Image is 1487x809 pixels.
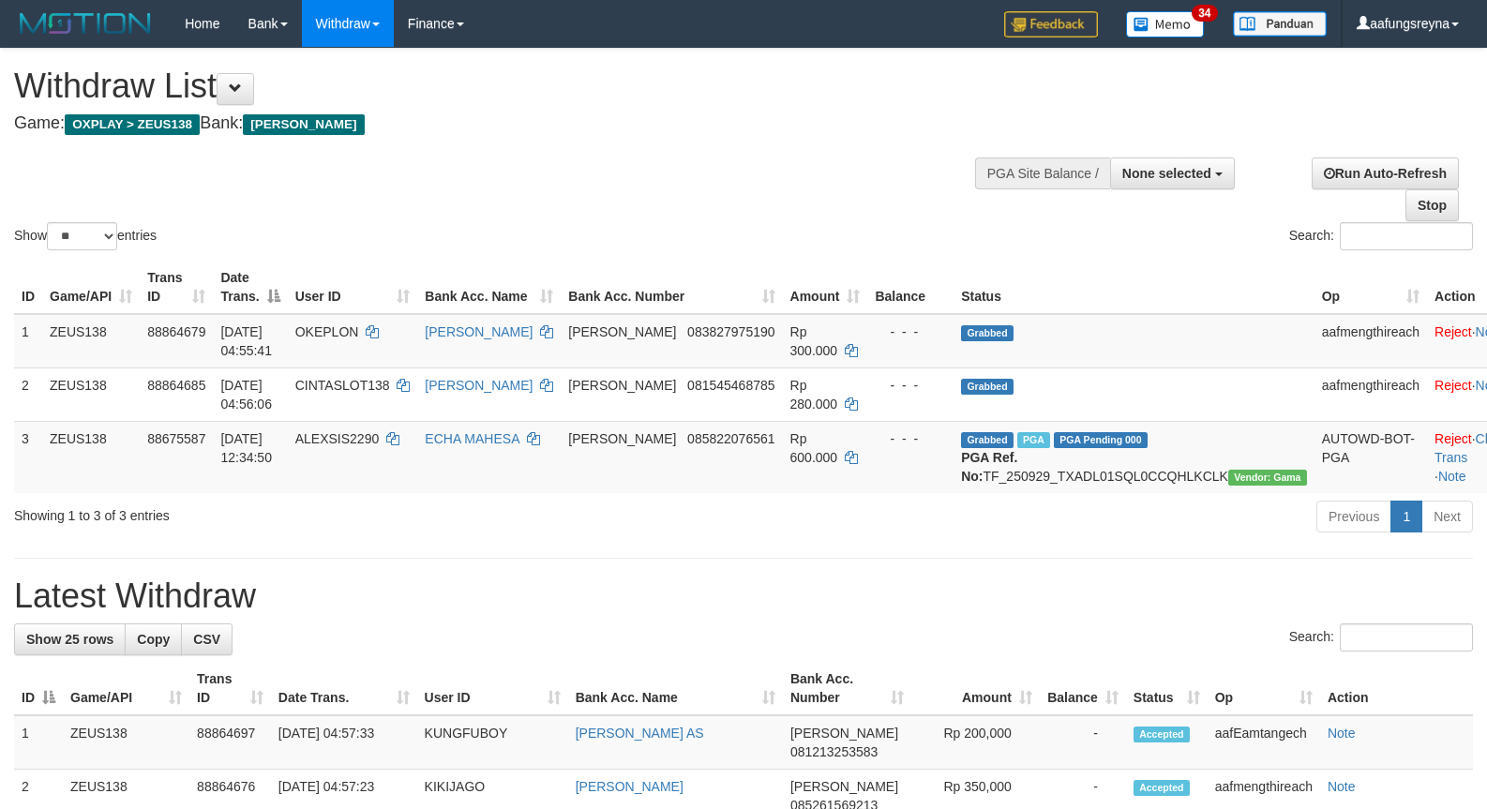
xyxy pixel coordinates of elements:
th: Trans ID: activate to sort column ascending [140,261,213,314]
a: Note [1438,469,1466,484]
th: Status: activate to sort column ascending [1126,662,1208,715]
th: User ID: activate to sort column ascending [417,662,568,715]
span: Copy 085822076561 to clipboard [687,431,774,446]
td: AUTOWD-BOT-PGA [1314,421,1427,493]
span: Grabbed [961,379,1014,395]
span: Rp 280.000 [790,378,838,412]
span: 34 [1192,5,1217,22]
span: [PERSON_NAME] [568,324,676,339]
td: ZEUS138 [42,367,140,421]
span: CSV [193,632,220,647]
a: Reject [1434,431,1472,446]
h1: Withdraw List [14,67,972,105]
img: Button%20Memo.svg [1126,11,1205,37]
td: 88864697 [189,715,271,770]
td: TF_250929_TXADL01SQL0CCQHLKCLK [954,421,1314,493]
td: 3 [14,421,42,493]
img: panduan.png [1233,11,1327,37]
a: Next [1421,501,1473,532]
input: Search: [1340,222,1473,250]
td: ZEUS138 [42,314,140,368]
a: ECHA MAHESA [425,431,518,446]
a: CSV [181,623,233,655]
td: KUNGFUBOY [417,715,568,770]
span: Copy 081213253583 to clipboard [790,744,878,759]
div: Showing 1 to 3 of 3 entries [14,499,606,525]
span: PGA Pending [1054,432,1148,448]
span: Rp 300.000 [790,324,838,358]
span: [PERSON_NAME] [568,431,676,446]
span: Grabbed [961,325,1014,341]
select: Showentries [47,222,117,250]
th: Game/API: activate to sort column ascending [42,261,140,314]
span: ALEXSIS2290 [295,431,380,446]
th: Amount: activate to sort column ascending [911,662,1040,715]
div: - - - [875,429,946,448]
td: [DATE] 04:57:33 [271,715,417,770]
th: Op: activate to sort column ascending [1208,662,1320,715]
span: Copy 083827975190 to clipboard [687,324,774,339]
label: Show entries [14,222,157,250]
a: Previous [1316,501,1391,532]
span: 88675587 [147,431,205,446]
span: Copy [137,632,170,647]
span: [DATE] 04:56:06 [220,378,272,412]
span: [PERSON_NAME] [568,378,676,393]
a: [PERSON_NAME] [425,378,533,393]
th: Action [1320,662,1473,715]
span: OXPLAY > ZEUS138 [65,114,200,135]
div: PGA Site Balance / [975,157,1110,189]
th: Trans ID: activate to sort column ascending [189,662,271,715]
th: Status [954,261,1314,314]
td: ZEUS138 [42,421,140,493]
th: Balance: activate to sort column ascending [1040,662,1126,715]
a: Show 25 rows [14,623,126,655]
b: PGA Ref. No: [961,450,1017,484]
label: Search: [1289,623,1473,652]
span: Accepted [1134,727,1190,742]
a: Note [1328,779,1356,794]
span: 88864685 [147,378,205,393]
th: Bank Acc. Name: activate to sort column ascending [568,662,783,715]
td: aafmengthireach [1314,314,1427,368]
div: - - - [875,322,946,341]
span: Show 25 rows [26,632,113,647]
td: - [1040,715,1126,770]
a: 1 [1390,501,1422,532]
a: Run Auto-Refresh [1312,157,1459,189]
div: - - - [875,376,946,395]
th: Op: activate to sort column ascending [1314,261,1427,314]
a: Stop [1405,189,1459,221]
th: Game/API: activate to sort column ascending [63,662,189,715]
h4: Game: Bank: [14,114,972,133]
span: 88864679 [147,324,205,339]
td: aafmengthireach [1314,367,1427,421]
span: [DATE] 12:34:50 [220,431,272,465]
th: Date Trans.: activate to sort column descending [213,261,287,314]
span: [PERSON_NAME] [790,779,898,794]
span: OKEPLON [295,324,359,339]
a: [PERSON_NAME] AS [576,726,704,741]
a: Reject [1434,324,1472,339]
span: Grabbed [961,432,1014,448]
th: Bank Acc. Name: activate to sort column ascending [417,261,561,314]
td: 1 [14,314,42,368]
th: User ID: activate to sort column ascending [288,261,418,314]
label: Search: [1289,222,1473,250]
a: [PERSON_NAME] [425,324,533,339]
th: Date Trans.: activate to sort column ascending [271,662,417,715]
span: [PERSON_NAME] [790,726,898,741]
span: Vendor URL: https://trx31.1velocity.biz [1228,470,1307,486]
img: MOTION_logo.png [14,9,157,37]
a: Reject [1434,378,1472,393]
th: Balance [867,261,954,314]
td: 2 [14,367,42,421]
th: Amount: activate to sort column ascending [783,261,868,314]
td: ZEUS138 [63,715,189,770]
th: Bank Acc. Number: activate to sort column ascending [783,662,911,715]
span: None selected [1122,166,1211,181]
td: Rp 200,000 [911,715,1040,770]
input: Search: [1340,623,1473,652]
a: [PERSON_NAME] [576,779,683,794]
img: Feedback.jpg [1004,11,1098,37]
